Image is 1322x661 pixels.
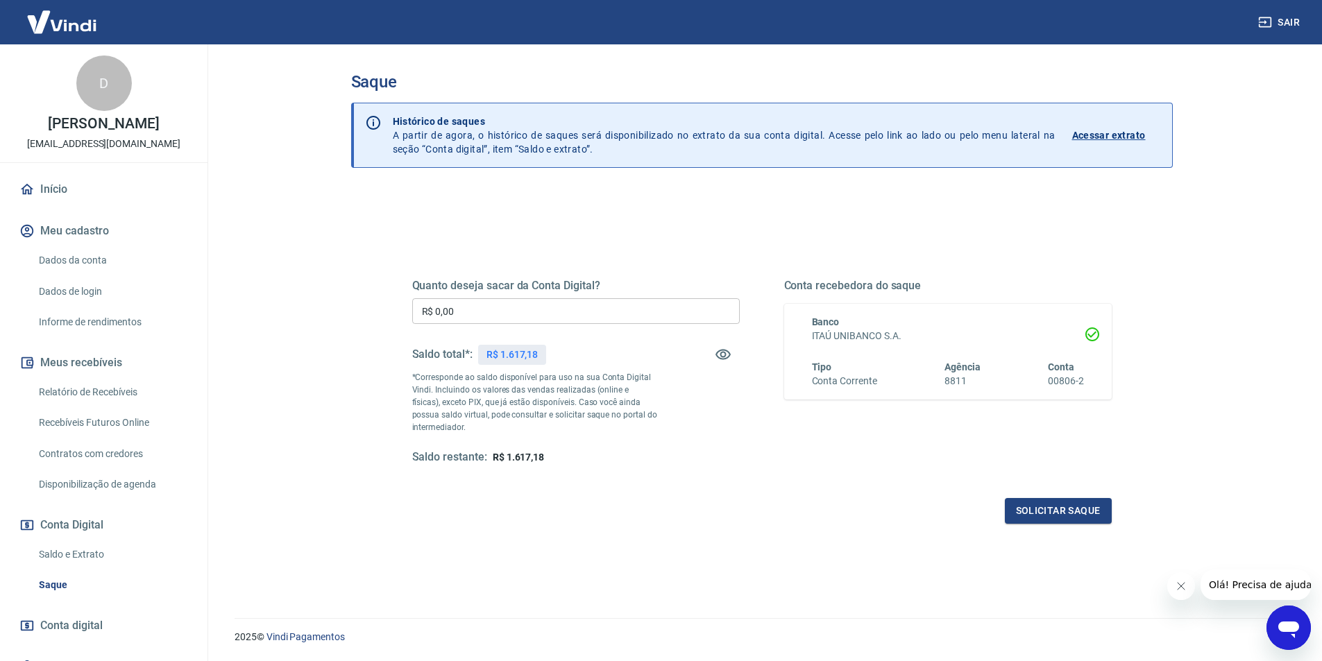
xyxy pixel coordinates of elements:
span: Olá! Precisa de ajuda? [8,10,117,21]
span: R$ 1.617,18 [493,452,544,463]
p: [EMAIL_ADDRESS][DOMAIN_NAME] [27,137,180,151]
h6: 00806-2 [1048,374,1084,388]
h6: Conta Corrente [812,374,877,388]
span: Banco [812,316,840,327]
p: R$ 1.617,18 [486,347,538,362]
p: Histórico de saques [393,114,1056,128]
iframe: Mensagem da empresa [1201,569,1311,600]
iframe: Fechar mensagem [1167,572,1195,600]
h5: Quanto deseja sacar da Conta Digital? [412,279,740,293]
a: Dados de login [33,277,191,306]
a: Saque [33,571,191,599]
span: Tipo [812,361,832,372]
h3: Saque [351,72,1173,92]
p: [PERSON_NAME] [48,117,159,131]
div: D [76,55,132,111]
a: Disponibilização de agenda [33,470,191,499]
h5: Saldo total*: [412,347,473,361]
h6: 8811 [944,374,981,388]
button: Meu cadastro [17,216,191,246]
button: Sair [1255,10,1305,35]
a: Início [17,174,191,205]
p: *Corresponde ao saldo disponível para uso na sua Conta Digital Vindi. Incluindo os valores das ve... [412,371,658,433]
p: 2025 © [235,630,1289,644]
h5: Saldo restante: [412,450,487,465]
a: Informe de rendimentos [33,308,191,336]
h6: ITAÚ UNIBANCO S.A. [812,329,1084,343]
a: Acessar extrato [1072,114,1161,156]
img: Vindi [17,1,107,43]
iframe: Botão para abrir a janela de mensagens [1266,606,1311,650]
a: Saldo e Extrato [33,540,191,569]
a: Dados da conta [33,246,191,275]
a: Vindi Pagamentos [266,631,345,642]
p: Acessar extrato [1072,128,1146,142]
a: Contratos com credores [33,440,191,468]
button: Conta Digital [17,510,191,540]
h5: Conta recebedora do saque [784,279,1112,293]
span: Agência [944,361,981,372]
a: Conta digital [17,610,191,641]
p: A partir de agora, o histórico de saques será disponibilizado no extrato da sua conta digital. Ac... [393,114,1056,156]
a: Relatório de Recebíveis [33,378,191,406]
span: Conta digital [40,616,103,635]
button: Solicitar saque [1005,498,1112,524]
span: Conta [1048,361,1074,372]
a: Recebíveis Futuros Online [33,409,191,437]
button: Meus recebíveis [17,347,191,378]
